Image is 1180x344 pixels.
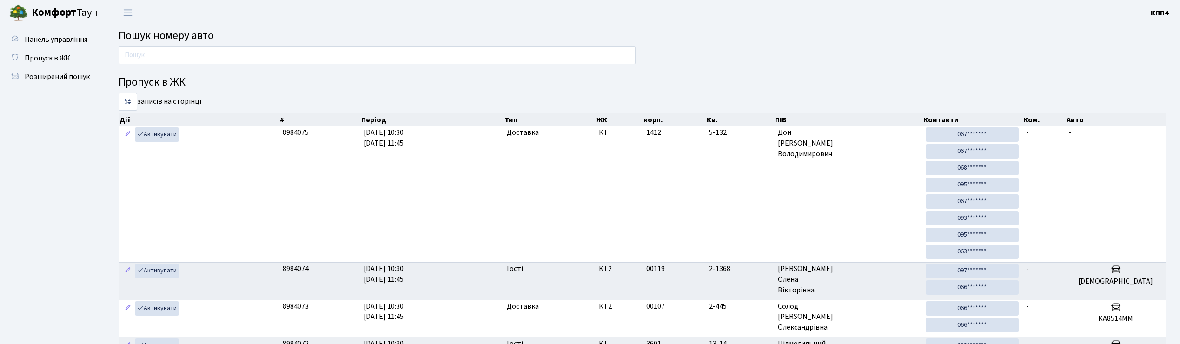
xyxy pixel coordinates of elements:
span: [DATE] 10:30 [DATE] 11:45 [364,127,404,148]
a: Пропуск в ЖК [5,49,98,67]
span: Гості [507,264,523,274]
th: # [279,113,360,126]
th: Період [360,113,504,126]
span: 8984075 [283,127,309,138]
h5: [DEMOGRAPHIC_DATA] [1069,277,1162,286]
span: Пошук номеру авто [119,27,214,44]
input: Пошук [119,46,636,64]
label: записів на сторінці [119,93,201,111]
h4: Пропуск в ЖК [119,76,1166,89]
span: Пропуск в ЖК [25,53,70,63]
span: Панель управління [25,34,87,45]
span: Таун [32,5,98,21]
span: Дон [PERSON_NAME] Володимирович [778,127,918,159]
a: Розширений пошук [5,67,98,86]
th: ПІБ [774,113,922,126]
a: Панель управління [5,30,98,49]
th: Контакти [922,113,1022,126]
span: [DATE] 10:30 [DATE] 11:45 [364,301,404,322]
img: logo.png [9,4,28,22]
a: Активувати [135,127,179,142]
a: КПП4 [1151,7,1169,19]
th: Дії [119,113,279,126]
span: Доставка [507,301,539,312]
span: 8984073 [283,301,309,311]
span: 2-1368 [709,264,770,274]
span: Розширений пошук [25,72,90,82]
span: 2-445 [709,301,770,312]
b: Комфорт [32,5,76,20]
a: Редагувати [122,127,133,142]
span: 00119 [646,264,665,274]
span: КТ2 [599,264,639,274]
span: - [1026,264,1029,274]
h5: КА8514ММ [1069,314,1162,323]
span: [DATE] 10:30 [DATE] 11:45 [364,264,404,284]
a: Редагувати [122,301,133,316]
span: 00107 [646,301,665,311]
th: Ком. [1022,113,1066,126]
a: Активувати [135,264,179,278]
th: Авто [1066,113,1167,126]
th: Тип [504,113,596,126]
span: КТ [599,127,639,138]
b: КПП4 [1151,8,1169,18]
a: Редагувати [122,264,133,278]
span: Солод [PERSON_NAME] Олександрівна [778,301,918,333]
span: КТ2 [599,301,639,312]
a: Активувати [135,301,179,316]
th: корп. [643,113,706,126]
select: записів на сторінці [119,93,137,111]
span: - [1026,127,1029,138]
span: 5-132 [709,127,770,138]
span: - [1026,301,1029,311]
th: Кв. [706,113,775,126]
th: ЖК [595,113,643,126]
span: Доставка [507,127,539,138]
span: - [1069,127,1072,138]
span: 1412 [646,127,661,138]
span: [PERSON_NAME] Олена Вікторівна [778,264,918,296]
button: Переключити навігацію [116,5,139,20]
span: 8984074 [283,264,309,274]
